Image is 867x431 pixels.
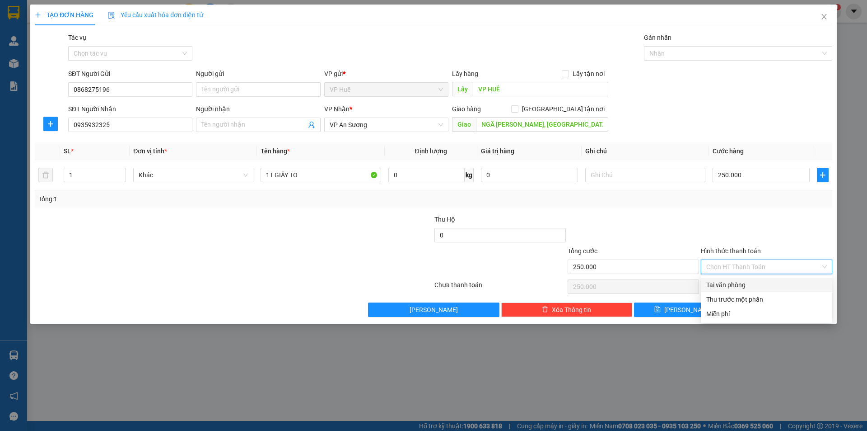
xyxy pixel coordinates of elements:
div: VP gửi [324,69,448,79]
span: Đơn vị tính [133,147,167,155]
div: Người gửi [196,69,320,79]
button: [PERSON_NAME] [368,303,499,317]
span: plus [817,171,828,179]
span: Lấy hàng [452,70,478,77]
span: user-add [308,121,315,128]
span: Lấy [452,82,473,96]
div: Chưa thanh toán [433,280,567,296]
span: Thu Hộ [434,216,455,223]
span: Lấy tận nơi [569,69,608,79]
input: VD: Bàn, Ghế [261,168,381,182]
label: Tác vụ [68,34,86,41]
span: delete [542,306,548,313]
span: Yêu cầu xuất hóa đơn điện tử [108,11,203,19]
span: Giao hàng [452,105,481,113]
div: Tại văn phòng [706,280,827,290]
button: deleteXóa Thông tin [501,303,633,317]
span: VP Nhận [324,105,350,113]
span: VP An Sương [330,118,443,132]
img: icon [108,12,115,19]
span: Cước hàng [713,147,744,155]
span: plus [44,120,57,128]
button: plus [43,117,58,131]
span: close [820,13,828,20]
span: save [654,306,661,313]
input: Ghi Chú [585,168,705,182]
div: Thu trước một phần [706,294,827,304]
span: Giao [452,117,476,132]
label: Hình thức thanh toán [701,247,761,255]
input: Dọc đường [473,82,608,96]
span: plus [35,12,41,18]
button: plus [817,168,829,182]
button: Close [811,5,837,30]
div: SĐT Người Nhận [68,104,192,114]
span: Xóa Thông tin [552,305,591,315]
span: TẠO ĐƠN HÀNG [35,11,93,19]
div: Người nhận [196,104,320,114]
button: delete [38,168,53,182]
div: Tổng: 1 [38,194,335,204]
span: [PERSON_NAME] [664,305,713,315]
span: Tên hàng [261,147,290,155]
span: Giá trị hàng [481,147,514,155]
span: [GEOGRAPHIC_DATA] tận nơi [518,104,608,114]
th: Ghi chú [582,142,709,160]
input: 0 [481,168,578,182]
span: VP Huế [330,83,443,96]
label: Gán nhãn [644,34,671,41]
span: SL [64,147,71,155]
span: Tổng cước [568,247,597,255]
div: Miễn phí [706,309,827,319]
span: Khác [139,168,248,182]
div: SĐT Người Gửi [68,69,192,79]
span: [PERSON_NAME] [410,305,458,315]
span: kg [465,168,474,182]
span: Định lượng [415,147,447,155]
button: save[PERSON_NAME] [634,303,732,317]
input: Dọc đường [476,117,608,132]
